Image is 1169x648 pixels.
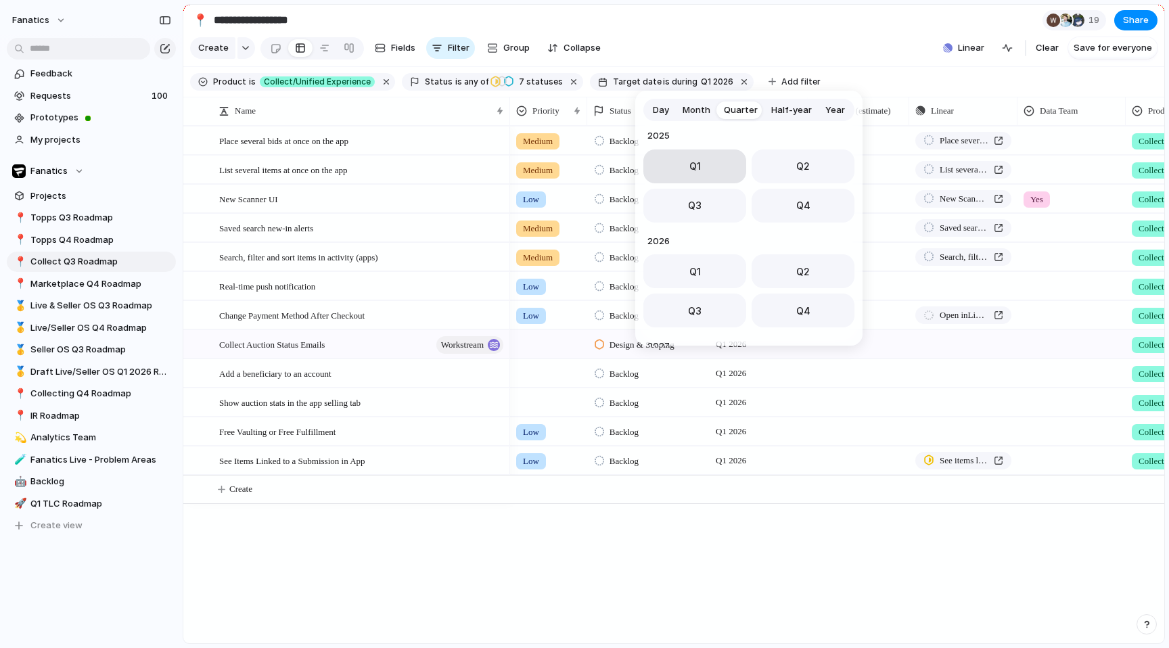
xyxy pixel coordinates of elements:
[683,103,710,117] span: Month
[643,128,854,144] span: 2025
[752,189,854,223] button: Q4
[688,304,702,318] span: Q3
[819,99,852,121] button: Year
[796,198,810,212] span: Q4
[676,99,717,121] button: Month
[643,233,854,250] span: 2026
[643,254,746,288] button: Q1
[643,149,746,183] button: Q1
[764,99,819,121] button: Half-year
[796,159,810,173] span: Q2
[796,264,810,279] span: Q2
[717,99,764,121] button: Quarter
[646,99,676,121] button: Day
[771,103,812,117] span: Half-year
[689,159,701,173] span: Q1
[825,103,845,117] span: Year
[724,103,758,117] span: Quarter
[752,294,854,327] button: Q4
[689,264,701,279] span: Q1
[796,304,810,318] span: Q4
[688,198,702,212] span: Q3
[643,294,746,327] button: Q3
[752,149,854,183] button: Q2
[653,103,669,117] span: Day
[752,254,854,288] button: Q2
[643,189,746,223] button: Q3
[643,338,854,354] span: 2027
